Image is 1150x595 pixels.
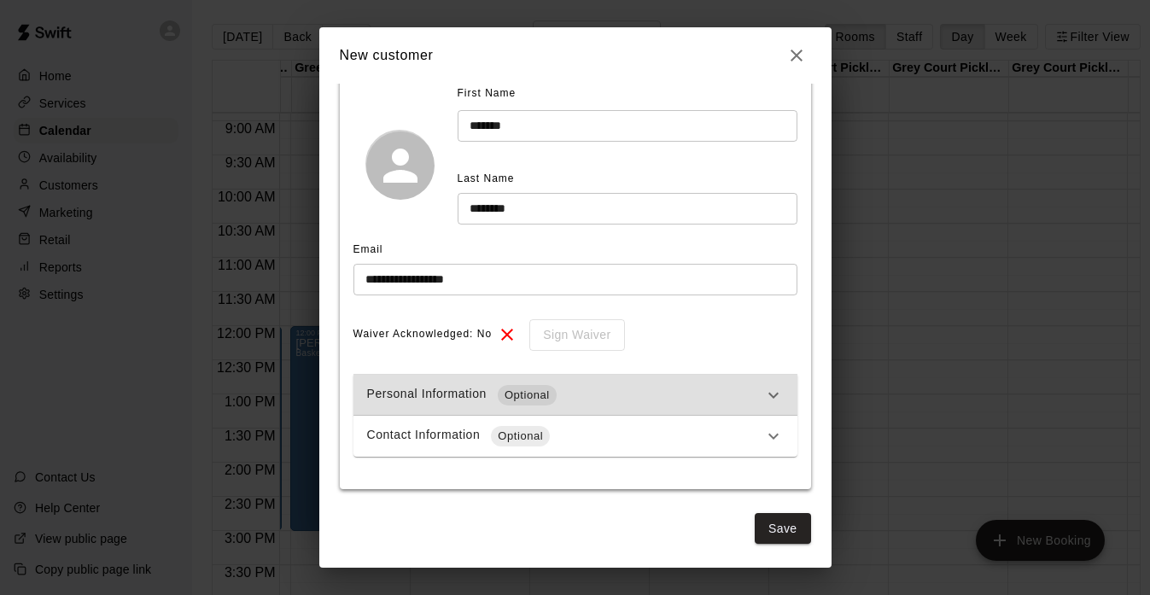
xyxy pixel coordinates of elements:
div: Personal InformationOptional [353,375,797,416]
button: Save [755,513,811,545]
div: To sign waivers in admin, this feature must be enabled in general settings [517,319,624,351]
span: First Name [458,80,517,108]
h6: New customer [340,44,434,67]
span: Last Name [458,172,515,184]
span: Optional [491,428,550,445]
span: Email [353,243,383,255]
div: Contact Information [367,426,763,446]
span: Optional [498,387,557,404]
span: Waiver Acknowledged: No [353,321,493,348]
div: Personal Information [367,385,763,405]
div: Contact InformationOptional [353,416,797,457]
